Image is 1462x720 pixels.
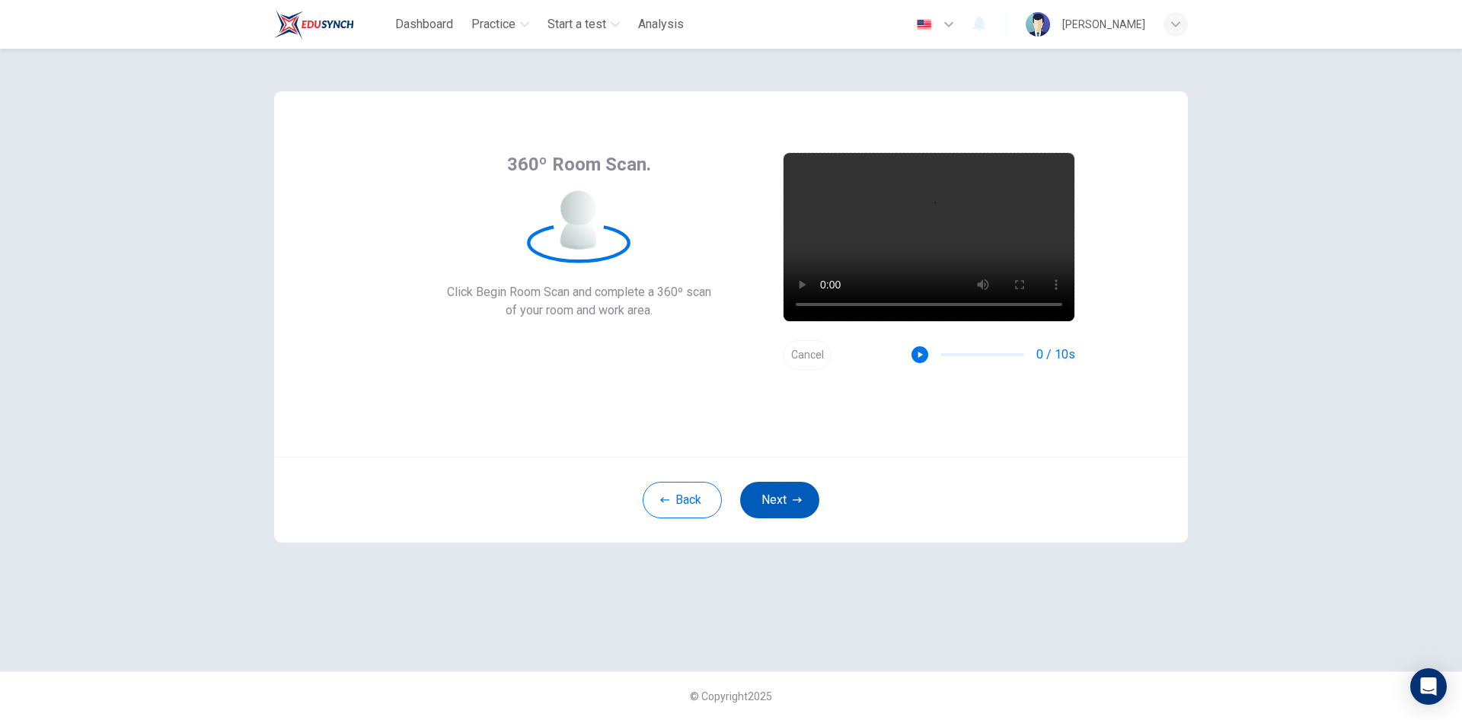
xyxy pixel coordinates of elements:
span: Click Begin Room Scan and complete a 360º scan [447,283,711,301]
button: Next [740,482,819,518]
span: Practice [471,15,516,33]
span: Analysis [638,15,684,33]
img: en [915,19,934,30]
span: © Copyright 2025 [690,690,772,702]
a: Train Test logo [274,9,389,40]
span: 360º Room Scan. [507,152,651,177]
button: Start a test [541,11,626,38]
button: Cancel [783,340,832,370]
button: Back [643,482,722,518]
div: [PERSON_NAME] [1062,15,1145,33]
span: Start a test [547,15,606,33]
button: Dashboard [389,11,459,38]
span: 0 / 10s [1036,346,1075,364]
button: Analysis [632,11,690,38]
button: Practice [465,11,535,38]
span: Dashboard [395,15,453,33]
img: Train Test logo [274,9,354,40]
div: Open Intercom Messenger [1410,668,1447,705]
span: of your room and work area. [447,301,711,320]
img: Profile picture [1026,12,1050,37]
